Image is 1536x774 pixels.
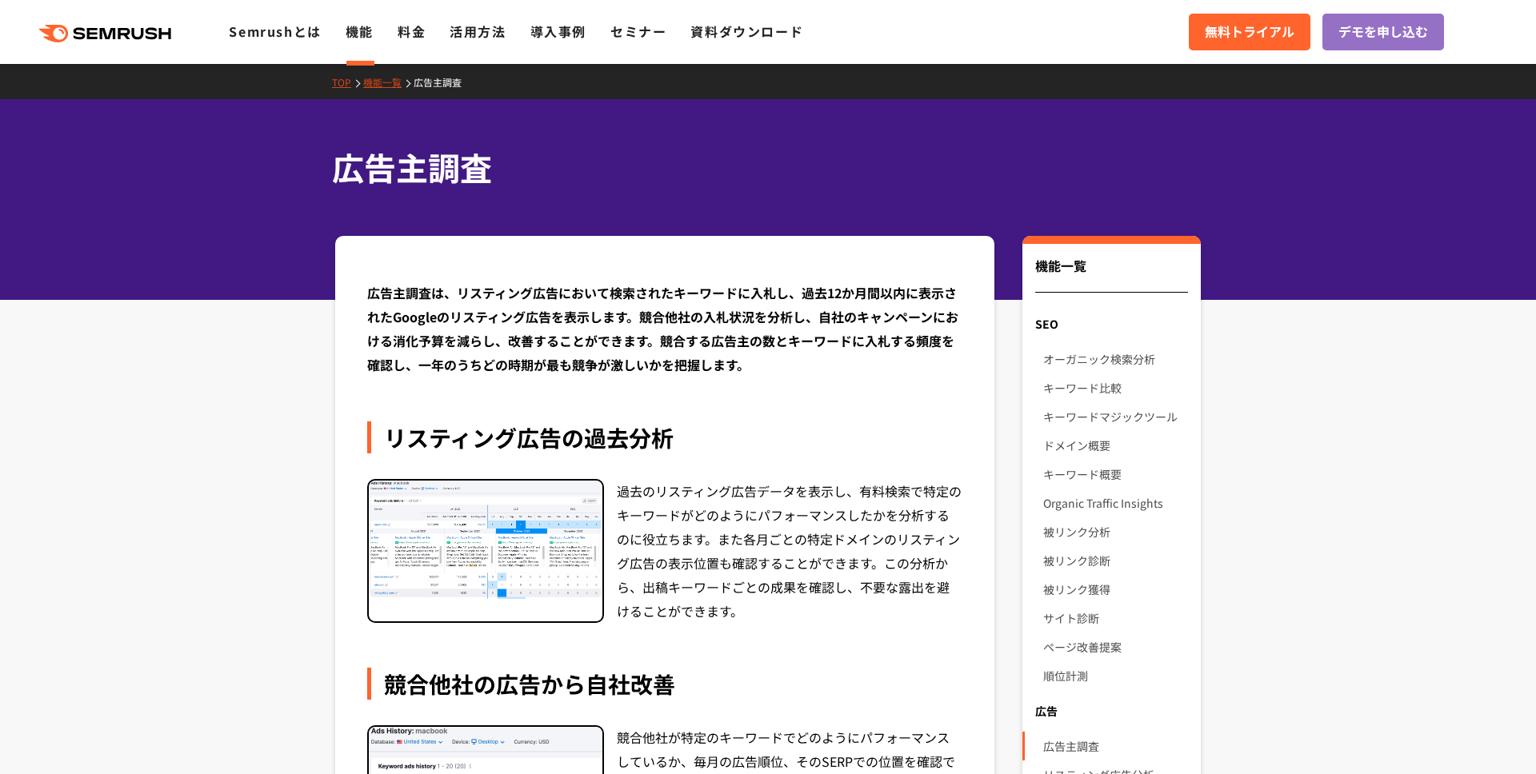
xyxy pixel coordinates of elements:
[332,144,1188,191] h1: 広告主調査
[398,22,426,41] a: 料金
[1043,431,1188,460] a: ドメイン概要
[1043,732,1188,760] a: 広告主調査
[1035,256,1188,293] div: 機能一覧
[367,421,962,453] div: リスティング広告の過去分析
[1322,14,1444,50] a: デモを申し込む
[690,22,803,41] a: 資料ダウンロード
[1043,517,1188,546] a: 被リンク分析
[1338,22,1428,42] span: デモを申し込む
[1043,460,1188,489] a: キーワード概要
[367,281,962,377] div: 広告主調査は、リスティング広告において検索されたキーワードに入札し、過去12か月間以内に表示されたGoogleのリスティング広告を表示します。競合他社の入札状況を分析し、自社のキャンペーンにおけ...
[346,22,374,41] a: 機能
[1043,604,1188,632] a: サイト診断
[530,22,586,41] a: 導入事例
[1043,632,1188,661] a: ページ改善提案
[617,479,962,623] div: 過去のリスティング広告データを表示し、有料検索で特定のキーワードがどのようにパフォーマンスしたかを分析するのに役立ちます。また各月ごとの特定ドメインのリスティング広告の表示位置も確認することがで...
[1043,575,1188,604] a: 被リンク獲得
[332,75,363,89] a: TOP
[1043,661,1188,690] a: 順位計測
[1205,22,1294,42] span: 無料トライアル
[229,22,321,41] a: Semrushとは
[363,75,414,89] a: 機能一覧
[450,22,506,41] a: 活用方法
[1043,373,1188,402] a: キーワード比較
[1022,696,1201,725] div: 広告
[1043,402,1188,431] a: キーワードマジックツール
[1022,309,1201,338] div: SEO
[1189,14,1310,50] a: 無料トライアル
[1043,546,1188,575] a: 被リンク診断
[367,668,962,700] div: 競合他社の広告から自社改善
[1043,489,1188,517] a: Organic Traffic Insights
[1043,345,1188,373] a: オーガニック検索分析
[369,481,602,599] img: リスティング広告の過去分析
[610,22,666,41] a: セミナー
[414,75,474,89] a: 広告主調査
